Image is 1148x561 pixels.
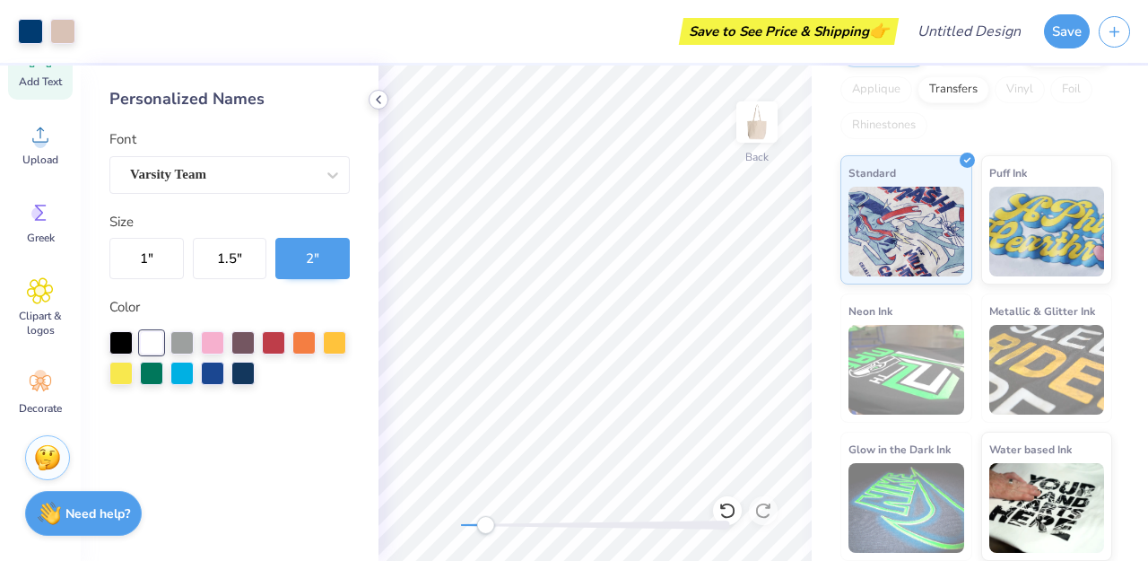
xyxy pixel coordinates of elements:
span: 👉 [869,20,889,41]
img: Neon Ink [848,325,964,415]
button: Save [1044,14,1090,48]
label: Font [109,129,136,150]
div: Save to See Price & Shipping [683,18,894,45]
button: 1.5" [193,238,267,279]
span: Puff Ink [989,163,1027,182]
label: Size [109,212,134,232]
img: Back [739,104,775,140]
img: Metallic & Glitter Ink [989,325,1105,415]
span: Neon Ink [848,302,892,320]
div: Personalized Names [109,87,350,111]
input: Untitled Design [903,13,1035,49]
label: Color [109,297,350,318]
span: Water based Ink [989,440,1072,459]
img: Puff Ink [989,187,1105,276]
span: Greek [27,231,55,245]
div: Foil [1050,76,1092,103]
div: Rhinestones [840,112,927,139]
span: Metallic & Glitter Ink [989,302,1095,320]
div: Accessibility label [476,516,494,534]
span: Glow in the Dark Ink [848,440,951,459]
img: Standard [848,187,964,276]
img: Glow in the Dark Ink [848,463,964,553]
div: Applique [840,76,912,103]
span: Add Text [19,75,62,89]
span: Decorate [19,401,62,416]
button: 1" [109,238,184,279]
button: 2" [275,238,350,279]
img: Water based Ink [989,463,1105,553]
strong: Need help? [65,505,130,522]
div: Vinyl [995,76,1045,103]
span: Standard [848,163,896,182]
div: Transfers [918,76,989,103]
div: Back [745,149,769,165]
span: Clipart & logos [11,309,70,337]
span: Upload [22,153,58,167]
